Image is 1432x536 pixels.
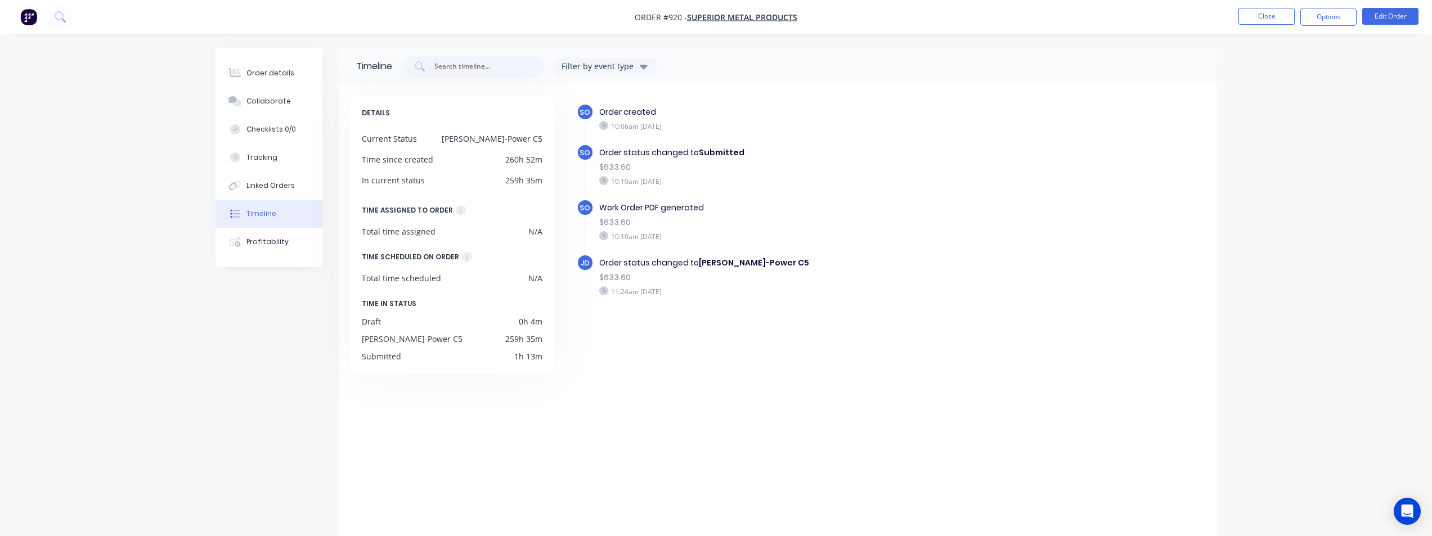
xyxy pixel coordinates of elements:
div: TIME SCHEDULED ON ORDER [362,251,459,263]
button: Linked Orders [216,172,322,200]
span: SO [580,107,590,118]
span: SO [580,147,590,158]
div: N/A [528,226,542,237]
div: $633.60 [599,272,989,283]
div: Checklists 0/0 [246,124,296,134]
div: Timeline [356,60,392,73]
img: Factory [20,8,37,25]
div: Collaborate [246,96,291,106]
span: JD [580,258,590,268]
div: 10:10am [DATE] [599,231,989,241]
span: SO [580,202,590,213]
button: Filter by event type [555,58,657,75]
button: Close [1238,8,1295,25]
div: Profitability [246,237,289,247]
div: Timeline [246,209,276,219]
div: N/A [528,272,542,284]
div: Linked Orders [246,181,295,191]
div: In current status [362,174,425,186]
div: Total time assigned [362,226,436,237]
div: Work Order PDF generated [599,202,989,214]
div: Order created [599,106,989,118]
b: Submitted [699,147,744,158]
a: Superior Metal Products [687,12,797,22]
div: TIME ASSIGNED TO ORDER [362,204,453,217]
div: 0h 4m [519,316,542,327]
div: 259h 35m [505,174,542,186]
div: 10:10am [DATE] [599,176,989,186]
div: $633.60 [599,161,989,173]
div: Draft [362,316,381,327]
div: Order details [246,68,294,78]
div: 10:06am [DATE] [599,121,989,131]
div: Order status changed to [599,147,989,159]
button: Checklists 0/0 [216,115,322,143]
div: Total time scheduled [362,272,441,284]
button: Options [1300,8,1357,26]
button: Timeline [216,200,322,228]
button: Collaborate [216,87,322,115]
div: [PERSON_NAME]-Power C5 [442,133,542,145]
button: Profitability [216,228,322,256]
span: DETAILS [362,107,390,119]
div: Filter by event type [562,60,637,72]
div: Tracking [246,152,277,163]
div: 11:24am [DATE] [599,286,989,296]
input: Search timeline... [433,61,527,72]
button: Edit Order [1362,8,1418,25]
span: Order #920 - [635,12,687,22]
div: Submitted [362,350,401,362]
div: Open Intercom Messenger [1394,498,1421,525]
div: 260h 52m [505,154,542,165]
div: [PERSON_NAME]-Power C5 [362,333,463,345]
div: 1h 13m [514,350,542,362]
div: $633.60 [599,217,989,228]
span: TIME IN STATUS [362,298,416,310]
div: Time since created [362,154,433,165]
b: [PERSON_NAME]-Power C5 [699,257,809,268]
button: Tracking [216,143,322,172]
button: Order details [216,59,322,87]
div: Current Status [362,133,417,145]
div: Order status changed to [599,257,989,269]
div: 259h 35m [505,333,542,345]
